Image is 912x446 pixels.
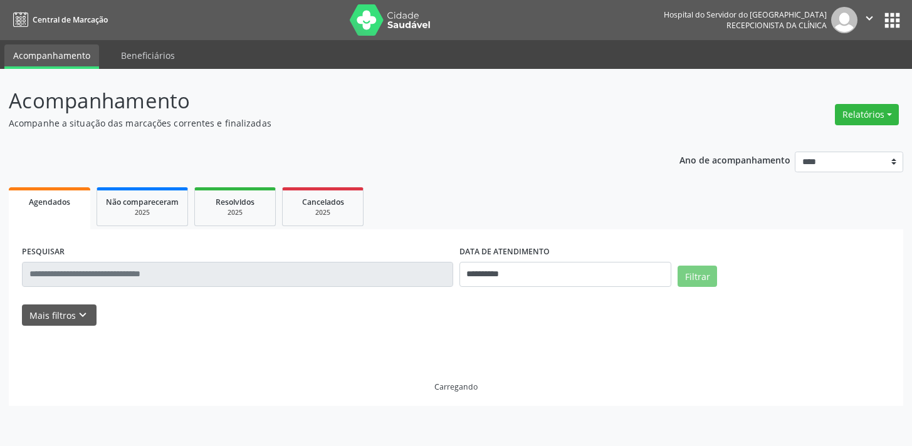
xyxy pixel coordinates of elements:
[434,381,478,392] div: Carregando
[831,7,857,33] img: img
[9,9,108,30] a: Central de Marcação
[862,11,876,25] i: 
[4,44,99,69] a: Acompanhamento
[76,308,90,322] i: keyboard_arrow_down
[9,117,635,130] p: Acompanhe a situação das marcações correntes e finalizadas
[22,242,65,262] label: PESQUISAR
[216,197,254,207] span: Resolvidos
[33,14,108,25] span: Central de Marcação
[29,197,70,207] span: Agendados
[106,197,179,207] span: Não compareceram
[106,208,179,217] div: 2025
[678,266,717,287] button: Filtrar
[679,152,790,167] p: Ano de acompanhamento
[291,208,354,217] div: 2025
[22,304,97,326] button: Mais filtroskeyboard_arrow_down
[9,85,635,117] p: Acompanhamento
[112,44,184,66] a: Beneficiários
[881,9,903,31] button: apps
[835,104,899,125] button: Relatórios
[857,7,881,33] button: 
[726,20,827,31] span: Recepcionista da clínica
[204,208,266,217] div: 2025
[664,9,827,20] div: Hospital do Servidor do [GEOGRAPHIC_DATA]
[302,197,344,207] span: Cancelados
[459,242,550,262] label: DATA DE ATENDIMENTO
